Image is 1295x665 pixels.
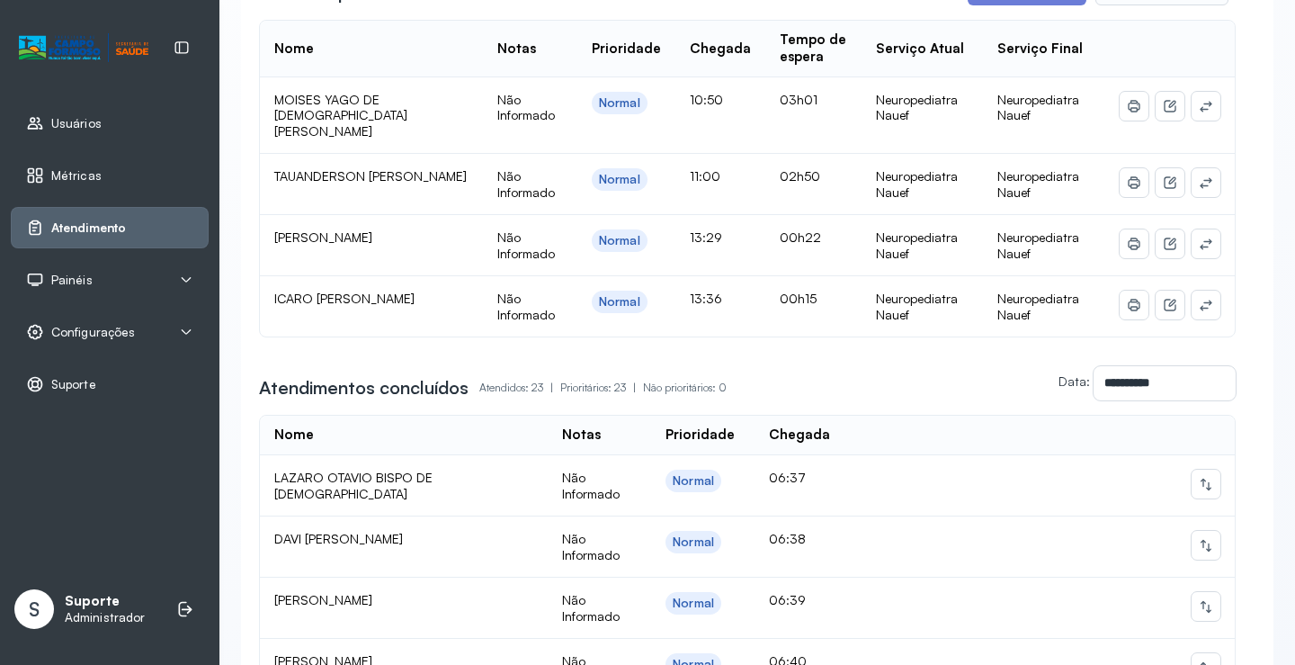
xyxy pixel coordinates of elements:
div: Tempo de espera [780,31,846,66]
div: Neuropediatra Nauef [876,92,969,123]
div: Neuropediatra Nauef [876,229,969,261]
div: Nome [274,40,314,58]
span: DAVI [PERSON_NAME] [274,531,403,546]
span: Atendimento [51,220,126,236]
span: Usuários [51,116,102,131]
div: Normal [673,535,714,550]
span: Configurações [51,325,135,340]
span: TAUANDERSON [PERSON_NAME] [274,168,467,184]
span: 06:38 [769,531,806,546]
span: Neuropediatra Nauef [997,291,1079,322]
div: Notas [562,427,601,444]
p: Suporte [65,593,145,610]
p: Administrador [65,610,145,625]
div: Nome [274,427,314,444]
span: 02h50 [780,168,820,184]
div: Prioridade [665,427,735,444]
span: Painéis [51,273,93,288]
span: 00h22 [780,229,821,245]
p: Prioritários: 23 [560,375,643,400]
span: Não Informado [497,168,555,200]
img: Logotipo do estabelecimento [19,33,148,63]
div: Normal [599,233,640,248]
div: Chegada [690,40,751,58]
span: 13:36 [690,291,722,306]
a: Métricas [26,166,193,184]
span: Não Informado [497,229,555,261]
span: LAZARO OTAVIO BISPO DE [DEMOGRAPHIC_DATA] [274,470,433,501]
span: 10:50 [690,92,723,107]
div: Serviço Atual [876,40,964,58]
span: Neuropediatra Nauef [997,168,1079,200]
div: Normal [599,172,640,187]
span: | [633,381,636,394]
h3: Atendimentos concluídos [259,375,469,400]
span: Não Informado [562,592,620,624]
span: Suporte [51,377,96,392]
label: Data: [1058,373,1090,389]
div: Neuropediatra Nauef [876,168,969,200]
span: Não Informado [497,92,555,123]
div: Prioridade [592,40,661,58]
p: Atendidos: 23 [479,375,560,400]
span: Não Informado [562,470,620,501]
div: Chegada [769,427,830,444]
span: Neuropediatra Nauef [997,92,1079,123]
span: 13:29 [690,229,722,245]
span: 11:00 [690,168,720,184]
div: Normal [599,95,640,111]
div: Normal [673,596,714,611]
span: [PERSON_NAME] [274,229,372,245]
div: Notas [497,40,536,58]
span: ICARO [PERSON_NAME] [274,291,415,306]
span: Métricas [51,168,102,184]
span: 03h01 [780,92,817,107]
span: MOISES YAGO DE [DEMOGRAPHIC_DATA][PERSON_NAME] [274,92,407,139]
a: Usuários [26,114,193,132]
span: 00h15 [780,291,817,306]
span: 06:37 [769,470,806,485]
span: Neuropediatra Nauef [997,229,1079,261]
span: | [550,381,553,394]
span: 06:39 [769,592,806,607]
div: Serviço Final [997,40,1083,58]
span: Não Informado [562,531,620,562]
a: Atendimento [26,219,193,237]
div: Normal [599,294,640,310]
div: Neuropediatra Nauef [876,291,969,322]
span: Não Informado [497,291,555,322]
span: [PERSON_NAME] [274,592,372,607]
div: Normal [673,473,714,489]
p: Não prioritários: 0 [643,375,727,400]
